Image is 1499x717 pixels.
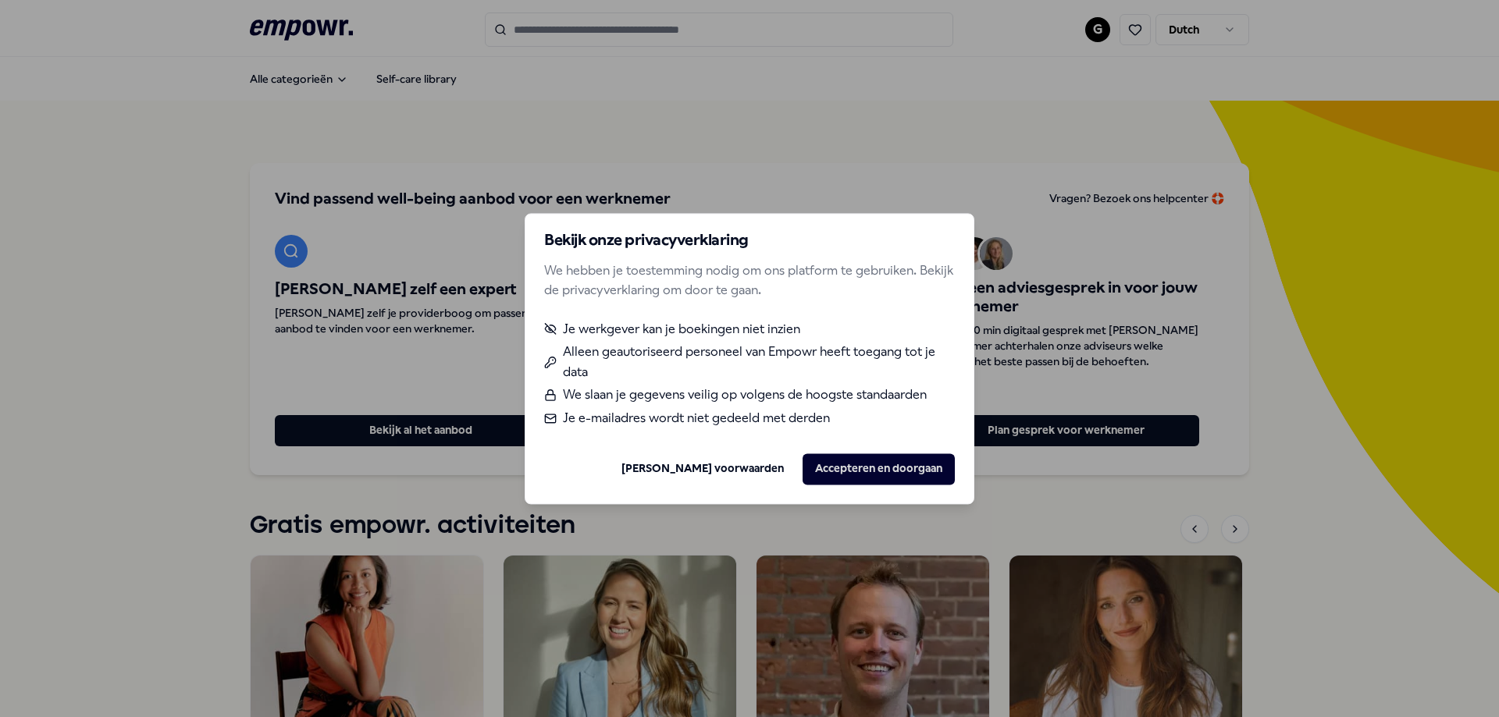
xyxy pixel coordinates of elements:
li: We slaan je gegevens veilig op volgens de hoogste standaarden [544,385,955,406]
li: Alleen geautoriseerd personeel van Empowr heeft toegang tot je data [544,343,955,382]
button: [PERSON_NAME] voorwaarden [609,453,796,485]
p: We hebben je toestemming nodig om ons platform te gebruiken. Bekijk de privacyverklaring om door ... [544,261,955,300]
li: Je e-mailadres wordt niet gedeeld met derden [544,408,955,428]
li: Je werkgever kan je boekingen niet inzien [544,319,955,339]
h2: Bekijk onze privacyverklaring [544,232,955,248]
button: Accepteren en doorgaan [803,453,955,485]
a: [PERSON_NAME] voorwaarden [621,460,784,477]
